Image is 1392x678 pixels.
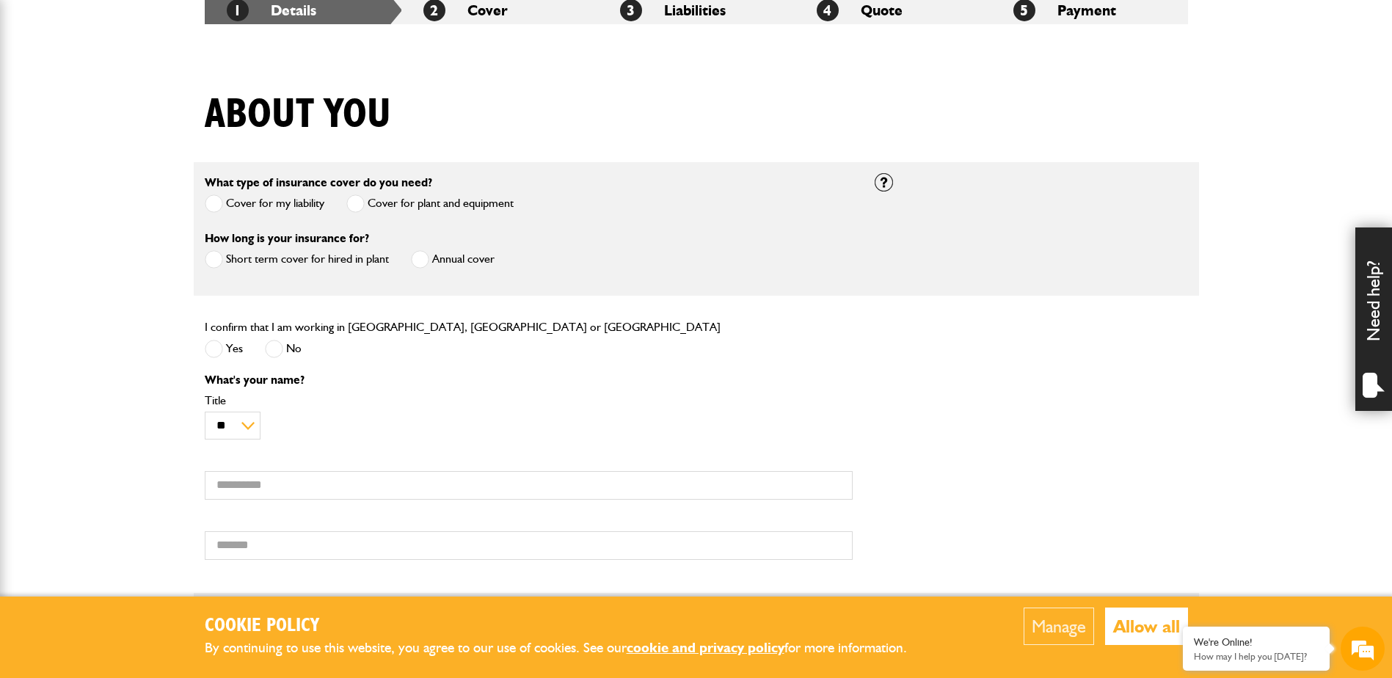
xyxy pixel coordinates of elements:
[1024,608,1094,645] button: Manage
[346,194,514,213] label: Cover for plant and equipment
[205,340,243,358] label: Yes
[205,194,324,213] label: Cover for my liability
[205,177,432,189] label: What type of insurance cover do you need?
[627,639,784,656] a: cookie and privacy policy
[1194,636,1319,649] div: We're Online!
[205,233,369,244] label: How long is your insurance for?
[205,395,853,407] label: Title
[205,321,721,333] label: I confirm that I am working in [GEOGRAPHIC_DATA], [GEOGRAPHIC_DATA] or [GEOGRAPHIC_DATA]
[205,90,391,139] h1: About you
[205,615,931,638] h2: Cookie Policy
[205,374,853,386] p: What's your name?
[265,340,302,358] label: No
[1194,651,1319,662] p: How may I help you today?
[1355,227,1392,411] div: Need help?
[411,250,495,269] label: Annual cover
[1105,608,1188,645] button: Allow all
[205,637,931,660] p: By continuing to use this website, you agree to our use of cookies. See our for more information.
[205,250,389,269] label: Short term cover for hired in plant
